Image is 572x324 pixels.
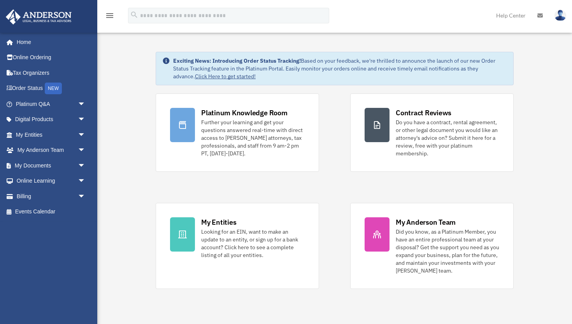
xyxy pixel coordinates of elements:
div: Based on your feedback, we're thrilled to announce the launch of our new Order Status Tracking fe... [173,57,507,80]
a: My Entities Looking for an EIN, want to make an update to an entity, or sign up for a bank accoun... [156,203,319,289]
a: Platinum Q&Aarrow_drop_down [5,96,97,112]
div: My Entities [201,217,236,227]
strong: Exciting News: Introducing Order Status Tracking! [173,57,301,64]
div: NEW [45,83,62,94]
i: menu [105,11,114,20]
a: My Anderson Team Did you know, as a Platinum Member, you have an entire professional team at your... [350,203,514,289]
a: Online Learningarrow_drop_down [5,173,97,189]
a: Contract Reviews Do you have a contract, rental agreement, or other legal document you would like... [350,93,514,172]
div: Do you have a contract, rental agreement, or other legal document you would like an attorney's ad... [396,118,499,157]
span: arrow_drop_down [78,158,93,174]
span: arrow_drop_down [78,96,93,112]
img: User Pic [554,10,566,21]
div: Contract Reviews [396,108,451,118]
a: Platinum Knowledge Room Further your learning and get your questions answered real-time with dire... [156,93,319,172]
i: search [130,11,139,19]
a: Billingarrow_drop_down [5,188,97,204]
span: arrow_drop_down [78,112,93,128]
a: Events Calendar [5,204,97,220]
div: My Anderson Team [396,217,456,227]
a: menu [105,14,114,20]
div: Did you know, as a Platinum Member, you have an entire professional team at your disposal? Get th... [396,228,499,275]
a: Digital Productsarrow_drop_down [5,112,97,127]
a: My Anderson Teamarrow_drop_down [5,143,97,158]
a: Tax Organizers [5,65,97,81]
div: Platinum Knowledge Room [201,108,288,118]
a: Home [5,34,93,50]
div: Further your learning and get your questions answered real-time with direct access to [PERSON_NAM... [201,118,305,157]
span: arrow_drop_down [78,127,93,143]
a: Order StatusNEW [5,81,97,97]
a: Online Ordering [5,50,97,65]
a: Click Here to get started! [195,73,256,80]
a: My Entitiesarrow_drop_down [5,127,97,143]
a: My Documentsarrow_drop_down [5,158,97,173]
span: arrow_drop_down [78,188,93,204]
img: Anderson Advisors Platinum Portal [4,9,74,25]
div: Looking for an EIN, want to make an update to an entity, or sign up for a bank account? Click her... [201,228,305,259]
span: arrow_drop_down [78,173,93,189]
span: arrow_drop_down [78,143,93,158]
